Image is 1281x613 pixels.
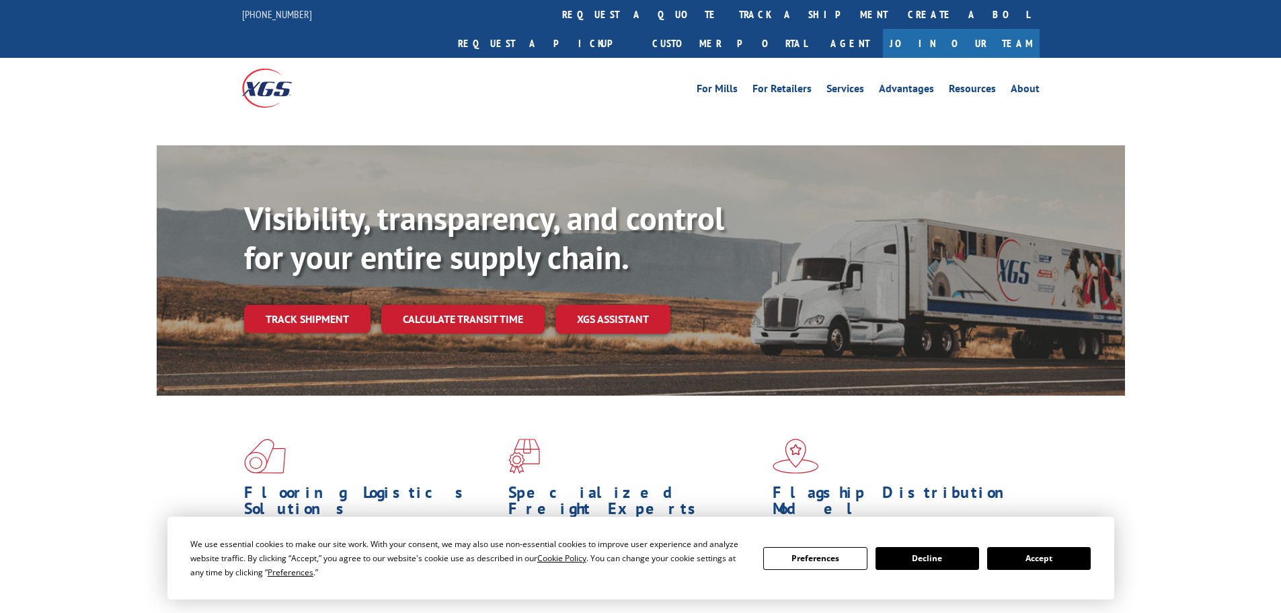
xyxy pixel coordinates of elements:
[244,305,371,333] a: Track shipment
[642,29,817,58] a: Customer Portal
[242,7,312,21] a: [PHONE_NUMBER]
[381,305,545,334] a: Calculate transit time
[773,439,819,474] img: xgs-icon-flagship-distribution-model-red
[448,29,642,58] a: Request a pickup
[268,567,313,578] span: Preferences
[244,197,724,278] b: Visibility, transparency, and control for your entire supply chain.
[244,484,498,524] h1: Flooring Logistics Solutions
[826,83,864,98] a: Services
[508,439,540,474] img: xgs-icon-focused-on-flooring-red
[763,547,867,570] button: Preferences
[987,547,1091,570] button: Accept
[949,83,996,98] a: Resources
[167,517,1114,600] div: Cookie Consent Prompt
[537,552,586,564] span: Cookie Policy
[752,83,812,98] a: For Retailers
[508,484,763,524] h1: Specialized Freight Experts
[244,439,286,474] img: xgs-icon-total-supply-chain-intelligence-red
[879,83,934,98] a: Advantages
[883,29,1040,58] a: Join Our Team
[190,537,747,579] div: We use essential cookies to make our site work. With your consent, we may also use non-essential ...
[1011,83,1040,98] a: About
[773,484,1027,524] h1: Flagship Distribution Model
[555,305,670,334] a: XGS ASSISTANT
[817,29,883,58] a: Agent
[697,83,738,98] a: For Mills
[876,547,979,570] button: Decline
